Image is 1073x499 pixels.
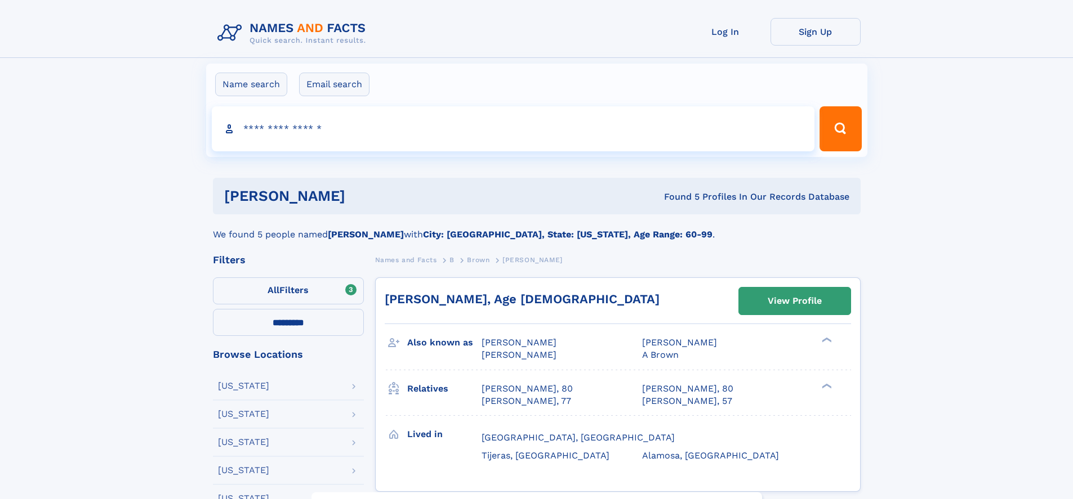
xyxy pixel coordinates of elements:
[268,285,279,295] span: All
[212,106,815,151] input: search input
[642,349,679,360] span: A Brown
[215,73,287,96] label: Name search
[482,395,571,407] a: [PERSON_NAME], 77
[218,381,269,390] div: [US_STATE]
[820,106,861,151] button: Search Button
[482,383,573,395] a: [PERSON_NAME], 80
[213,349,364,359] div: Browse Locations
[213,277,364,304] label: Filters
[505,191,849,203] div: Found 5 Profiles In Our Records Database
[642,383,733,395] a: [PERSON_NAME], 80
[328,229,404,240] b: [PERSON_NAME]
[642,395,732,407] a: [PERSON_NAME], 57
[482,349,556,360] span: [PERSON_NAME]
[385,292,660,306] a: [PERSON_NAME], Age [DEMOGRAPHIC_DATA]
[819,336,832,344] div: ❯
[739,287,851,314] a: View Profile
[407,333,482,352] h3: Also known as
[642,450,779,461] span: Alamosa, [GEOGRAPHIC_DATA]
[407,425,482,444] h3: Lived in
[680,18,771,46] a: Log In
[642,337,717,348] span: [PERSON_NAME]
[218,438,269,447] div: [US_STATE]
[213,18,375,48] img: Logo Names and Facts
[467,256,489,264] span: Brown
[482,450,609,461] span: Tijeras, [GEOGRAPHIC_DATA]
[449,253,455,267] a: B
[299,73,369,96] label: Email search
[819,382,832,389] div: ❯
[482,432,675,443] span: [GEOGRAPHIC_DATA], [GEOGRAPHIC_DATA]
[218,410,269,419] div: [US_STATE]
[224,189,505,203] h1: [PERSON_NAME]
[423,229,713,240] b: City: [GEOGRAPHIC_DATA], State: [US_STATE], Age Range: 60-99
[502,256,563,264] span: [PERSON_NAME]
[771,18,861,46] a: Sign Up
[482,337,556,348] span: [PERSON_NAME]
[218,466,269,475] div: [US_STATE]
[768,288,822,314] div: View Profile
[449,256,455,264] span: B
[213,214,861,241] div: We found 5 people named with .
[407,379,482,398] h3: Relatives
[375,253,437,267] a: Names and Facts
[467,253,489,267] a: Brown
[213,255,364,265] div: Filters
